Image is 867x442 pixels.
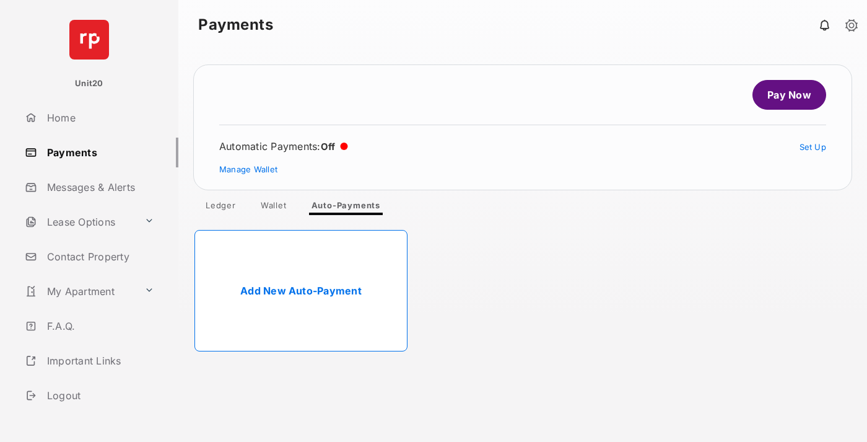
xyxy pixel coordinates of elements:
[198,17,273,32] strong: Payments
[20,103,178,133] a: Home
[799,142,827,152] a: Set Up
[20,381,178,410] a: Logout
[196,200,246,215] a: Ledger
[69,20,109,60] img: svg+xml;base64,PHN2ZyB4bWxucz0iaHR0cDovL3d3dy53My5vcmcvMjAwMC9zdmciIHdpZHRoPSI2NCIgaGVpZ2h0PSI2NC...
[20,346,159,376] a: Important Links
[321,141,336,152] span: Off
[194,230,407,351] a: Add New Auto-Payment
[20,276,139,306] a: My Apartment
[302,200,390,215] a: Auto-Payments
[219,164,277,174] a: Manage Wallet
[219,140,348,152] div: Automatic Payments :
[75,77,103,90] p: Unit20
[20,242,178,272] a: Contact Property
[20,138,178,167] a: Payments
[20,311,178,341] a: F.A.Q.
[20,172,178,202] a: Messages & Alerts
[251,200,297,215] a: Wallet
[20,207,139,237] a: Lease Options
